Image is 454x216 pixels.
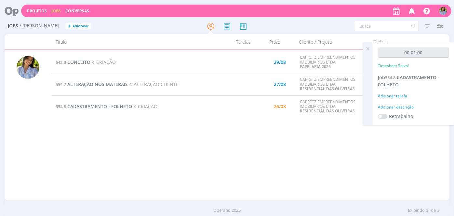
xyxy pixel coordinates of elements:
span: 554.7 [56,81,66,87]
span: Exibindo [408,207,425,214]
button: Projetos [25,8,49,14]
div: Cliente / Projeto [295,34,370,50]
span: ALTERAÇÃO CLIENTE [128,81,179,87]
span: 554.8 [385,75,395,80]
div: Título [52,34,216,50]
span: CADASTRAMENTO - FOLHETO [378,74,439,88]
span: Jobs [8,23,18,29]
span: 642.3 [56,59,66,65]
button: +Adicionar [65,23,91,30]
a: RESIDENCIAL DAS OLIVEIRAS [300,86,355,92]
span: Adicionar [73,24,89,28]
a: Jobs [51,8,61,14]
a: Job554.8CADASTRAMENTO - FOLHETO [378,74,439,88]
div: Adicionar descrição [378,104,449,110]
span: CONCEITO [67,59,90,65]
div: 26/08 [274,104,286,109]
div: 27/08 [274,82,286,87]
button: Jobs [49,8,63,14]
div: Status [370,34,425,50]
a: 554.8CADASTRAMENTO - FOLHETO [56,103,132,109]
a: Conversas [65,8,89,14]
span: CRIAÇÃO [132,103,157,109]
span: + [68,23,71,30]
img: A [17,56,39,79]
span: ALTERAÇÃO NOS MATERAIS [67,81,128,87]
button: Conversas [63,8,91,14]
span: 3 [437,207,439,214]
div: Prazo [255,34,295,50]
a: PAPELARIA 2026 [300,64,331,69]
a: 642.3CONCEITO [56,59,90,65]
a: RESIDENCIAL DAS OLIVEIRAS [300,108,355,114]
div: Tarefas [216,34,255,50]
div: Adicionar tarefa [378,93,449,99]
div: 29/08 [274,60,286,65]
div: CAPRETZ EMPREENDIMENTOS IMOBILIARIOS LTDA [300,55,367,69]
img: A [439,7,447,15]
span: CADASTRAMENTO - FOLHETO [67,103,132,109]
input: Busca [354,21,419,31]
button: A [439,5,447,17]
p: Timesheet Salvo! [378,63,409,69]
label: Retrabalho [389,113,413,120]
a: Projetos [27,8,47,14]
a: 554.7ALTERAÇÃO NOS MATERAIS [56,81,128,87]
span: de [431,207,436,214]
span: 3 [426,207,428,214]
span: 554.8 [56,104,66,109]
span: CRIAÇÃO [90,59,116,65]
div: CAPRETZ EMPREENDIMENTOS IMOBILIARIOS LTDA [300,77,367,91]
div: CAPRETZ EMPREENDIMENTOS IMOBILIARIOS LTDA [300,100,367,114]
span: / [PERSON_NAME] [20,23,59,29]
